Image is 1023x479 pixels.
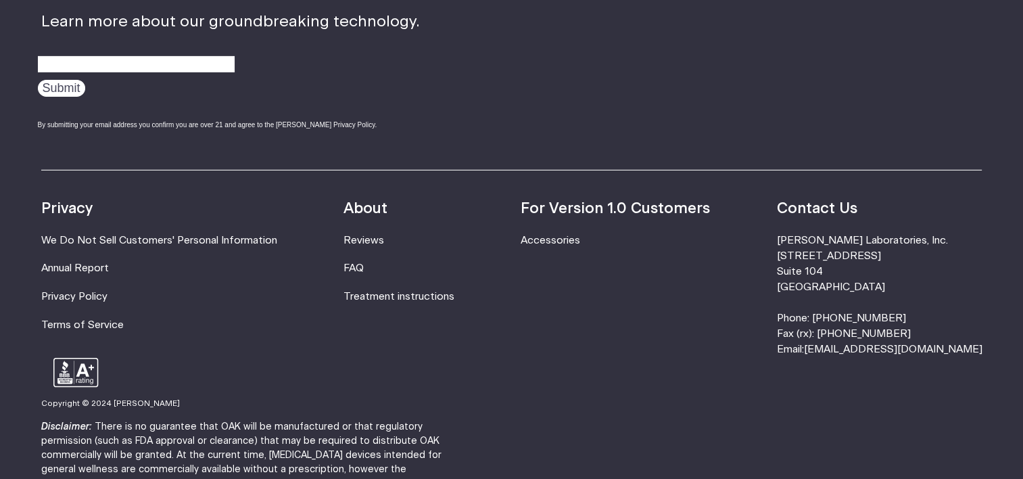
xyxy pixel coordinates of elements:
a: Accessories [521,235,580,246]
a: Terms of Service [41,320,124,330]
strong: Contact Us [776,201,857,216]
a: Privacy Policy [41,292,108,302]
strong: Disclaimer: [41,422,92,432]
a: Treatment instructions [343,292,454,302]
div: By submitting your email address you confirm you are over 21 and agree to the [PERSON_NAME] Priva... [38,120,420,130]
a: Annual Report [41,263,109,273]
small: Copyright © 2024 [PERSON_NAME] [41,400,180,407]
a: Reviews [343,235,384,246]
a: We Do Not Sell Customers' Personal Information [41,235,277,246]
a: FAQ [343,263,364,273]
strong: Privacy [41,201,93,216]
li: [PERSON_NAME] Laboratories, Inc. [STREET_ADDRESS] Suite 104 [GEOGRAPHIC_DATA] Phone: [PHONE_NUMBE... [776,233,982,358]
input: Submit [38,80,85,97]
strong: About [343,201,387,216]
a: [EMAIL_ADDRESS][DOMAIN_NAME] [803,344,982,355]
strong: For Version 1.0 Customers [521,201,710,216]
